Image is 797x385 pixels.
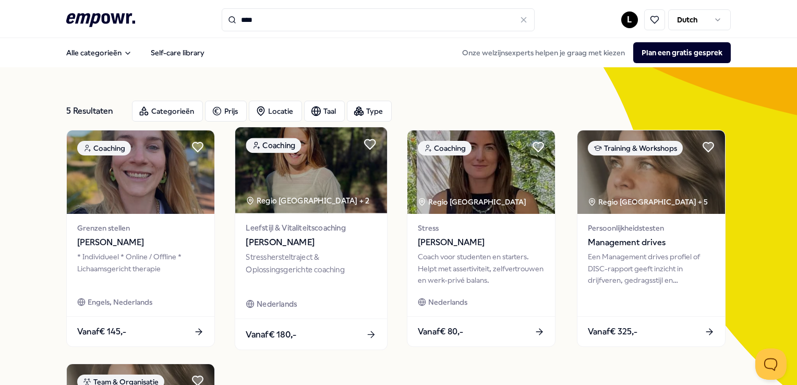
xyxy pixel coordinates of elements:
[407,130,556,347] a: package imageCoachingRegio [GEOGRAPHIC_DATA] Stress[PERSON_NAME]Coach voor studenten en starters....
[67,130,214,214] img: package image
[246,251,376,287] div: Stresshersteltraject & Oplossingsgerichte coaching
[755,348,787,380] iframe: Help Scout Beacon - Open
[418,196,528,208] div: Regio [GEOGRAPHIC_DATA]
[246,328,296,341] span: Vanaf € 180,-
[588,251,715,286] div: Een Management drives profiel of DISC-rapport geeft inzicht in drijfveren, gedragsstijl en ontwik...
[246,236,376,249] span: [PERSON_NAME]
[418,251,545,286] div: Coach voor studenten en starters. Helpt met assertiviteit, zelfvertrouwen en werk-privé balans.
[454,42,731,63] div: Onze welzijnsexperts helpen je graag met kiezen
[588,196,708,208] div: Regio [GEOGRAPHIC_DATA] + 5
[88,296,152,308] span: Engels, Nederlands
[418,236,545,249] span: [PERSON_NAME]
[257,298,297,310] span: Nederlands
[222,8,535,31] input: Search for products, categories or subcategories
[347,101,392,122] button: Type
[418,325,463,339] span: Vanaf € 80,-
[621,11,638,28] button: L
[142,42,213,63] a: Self-care library
[577,130,726,347] a: package imageTraining & WorkshopsRegio [GEOGRAPHIC_DATA] + 5PersoonlijkheidstestenManagement driv...
[234,127,388,351] a: package imageCoachingRegio [GEOGRAPHIC_DATA] + 2Leefstijl & Vitaliteitscoaching[PERSON_NAME]Stres...
[235,127,387,213] img: package image
[588,222,715,234] span: Persoonlijkheidstesten
[588,141,683,155] div: Training & Workshops
[77,141,131,155] div: Coaching
[246,138,301,153] div: Coaching
[249,101,302,122] button: Locatie
[77,251,204,286] div: * Individueel * Online / Offline * Lichaamsgericht therapie
[66,101,124,122] div: 5 Resultaten
[58,42,213,63] nav: Main
[428,296,467,308] span: Nederlands
[58,42,140,63] button: Alle categorieën
[77,222,204,234] span: Grenzen stellen
[633,42,731,63] button: Plan een gratis gesprek
[205,101,247,122] button: Prijs
[66,130,215,347] a: package imageCoachingGrenzen stellen[PERSON_NAME]* Individueel * Online / Offline * Lichaamsgeric...
[407,130,555,214] img: package image
[246,222,376,234] span: Leefstijl & Vitaliteitscoaching
[588,325,637,339] span: Vanaf € 325,-
[77,325,126,339] span: Vanaf € 145,-
[77,236,204,249] span: [PERSON_NAME]
[577,130,725,214] img: package image
[418,222,545,234] span: Stress
[588,236,715,249] span: Management drives
[132,101,203,122] button: Categorieën
[304,101,345,122] button: Taal
[246,195,369,207] div: Regio [GEOGRAPHIC_DATA] + 2
[418,141,472,155] div: Coaching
